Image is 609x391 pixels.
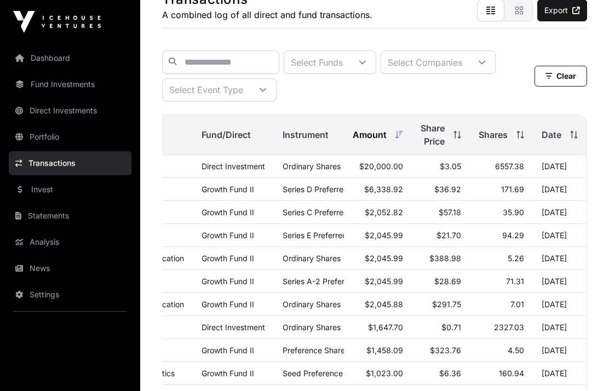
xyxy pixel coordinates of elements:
td: [DATE] [533,270,587,293]
span: Date [542,128,561,141]
span: $388.98 [429,254,461,263]
a: Dashboard [9,46,131,70]
span: Instrument [283,128,329,141]
span: 71.31 [506,277,524,286]
span: 4.50 [508,346,524,355]
a: Growth Fund II [202,185,254,194]
td: [DATE] [533,201,587,224]
span: 94.29 [502,231,524,240]
a: Invest [9,177,131,202]
a: Fund Investments [9,72,131,96]
div: Select Event Type [163,79,250,101]
td: [DATE] [533,362,587,385]
a: Transactions [9,151,131,175]
a: News [9,256,131,280]
td: $2,045.99 [344,247,412,270]
span: Ordinary Shares [283,323,341,332]
a: Growth Fund II [202,369,254,378]
a: Growth Fund II [202,254,254,263]
span: $36.92 [434,185,461,194]
td: $1,023.00 [344,362,412,385]
img: Icehouse Ventures Logo [13,11,101,33]
a: Growth Fund II [202,277,254,286]
td: $2,045.99 [344,224,412,247]
span: 7.01 [510,300,524,309]
td: [DATE] [533,224,587,247]
td: $1,647.70 [344,316,412,339]
span: Direct Investment [202,323,265,332]
td: $2,052.82 [344,201,412,224]
span: Series A-2 Preference Shares [283,277,389,286]
a: Portfolio [9,125,131,149]
td: $2,045.88 [344,293,412,316]
span: Direct Investment [202,162,265,171]
span: Fund/Direct [202,128,251,141]
a: Growth Fund II [202,346,254,355]
td: [DATE] [533,339,587,362]
td: [DATE] [533,316,587,339]
span: $57.18 [439,208,461,217]
td: $6,338.92 [344,178,412,201]
span: Preference Shares [283,346,349,355]
span: 35.90 [503,208,524,217]
span: Ordinary Shares [283,300,341,309]
span: 171.69 [501,185,524,194]
span: 2327.03 [494,323,524,332]
a: Growth Fund II [202,208,254,217]
span: Ordinary Shares [283,254,341,263]
span: Shares [479,128,508,141]
span: 5.26 [508,254,524,263]
td: [DATE] [533,155,587,178]
td: $20,000.00 [344,155,412,178]
div: Select Companies [381,51,469,73]
a: Growth Fund II [202,300,254,309]
td: [DATE] [533,178,587,201]
span: $291.75 [432,300,461,309]
td: $1,458.09 [344,339,412,362]
span: Amount [353,128,387,141]
a: Settings [9,283,131,307]
span: $21.70 [436,231,461,240]
td: [DATE] [533,247,587,270]
span: Series E Preferred Stock [283,231,370,240]
span: $6.36 [439,369,461,378]
span: Seed Preference Shares [283,369,370,378]
td: [DATE] [533,293,587,316]
span: Series D Preferred Stock [283,185,371,194]
a: Growth Fund II [202,231,254,240]
span: 6557.38 [495,162,524,171]
span: $28.69 [434,277,461,286]
span: $0.71 [441,323,461,332]
button: Clear [535,66,587,87]
span: Series C Preferred Stock [283,208,371,217]
iframe: Chat Widget [554,338,609,391]
span: $323.76 [430,346,461,355]
span: Share Price [421,122,445,148]
p: A combined log of all direct and fund transactions. [162,8,372,21]
a: Statements [9,204,131,228]
a: Analysis [9,230,131,254]
td: $2,045.99 [344,270,412,293]
span: $3.05 [440,162,461,171]
span: 160.94 [499,369,524,378]
a: Direct Investments [9,99,131,123]
span: Ordinary Shares [283,162,341,171]
div: Select Funds [284,51,349,73]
